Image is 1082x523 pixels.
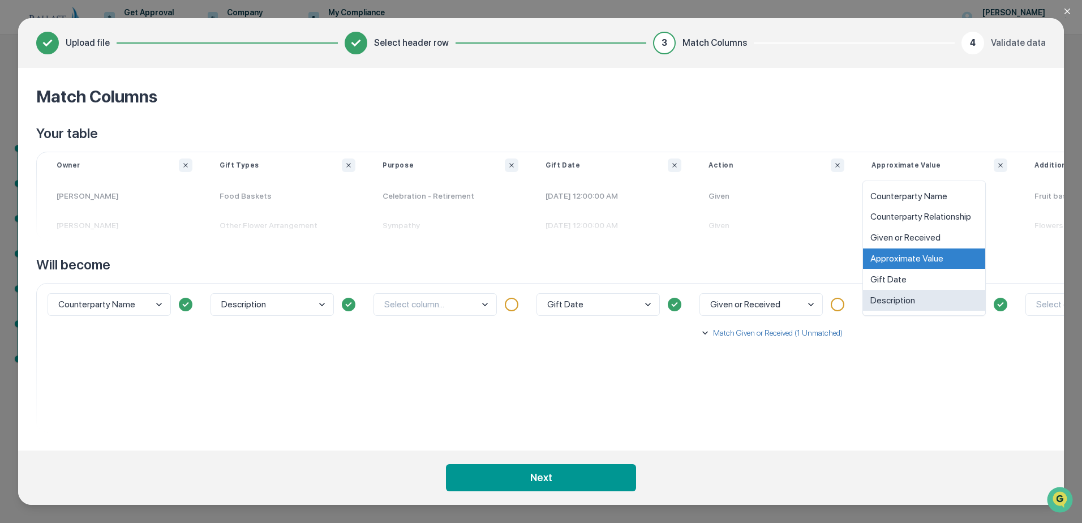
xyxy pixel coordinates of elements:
[36,86,1046,106] h2: Match Columns
[11,24,206,42] p: How can we help?
[970,36,976,50] span: 4
[93,143,140,154] span: Attestations
[1036,298,1038,311] input: Additional Details
[858,211,1021,240] p: 68.88000 USD
[220,161,259,170] p: Gift Types
[57,161,80,170] p: Owner
[369,181,532,211] p: Celebration - Retirement
[78,138,145,158] a: 🗄️Attestations
[7,138,78,158] a: 🖐️Preclearance
[11,165,20,174] div: 🔎
[668,158,681,172] button: Ignore column
[43,211,206,240] p: [PERSON_NAME]
[23,164,71,175] span: Data Lookup
[532,211,695,240] p: [DATE] 12:00:00 AM
[863,228,985,248] div: Given or Received
[532,181,695,211] p: [DATE] 12:00:00 AM
[505,158,518,172] button: Ignore column
[7,160,76,180] a: 🔎Data Lookup
[38,98,143,107] div: We're available if you need us!
[11,87,32,107] img: 1746055101610-c473b297-6a78-478c-a979-82029cc54cd1
[858,181,1021,211] p: 65.98000 USD
[682,36,747,50] span: Match Columns
[546,161,580,170] p: Gift Date
[206,211,369,240] p: Other:Flower Arrangement
[1046,486,1076,516] iframe: Open customer support
[82,144,91,153] div: 🗄️
[23,143,73,154] span: Preclearance
[80,191,137,200] a: Powered byPylon
[991,36,1046,50] span: Validate data
[695,181,858,211] p: Given
[374,36,449,50] span: Select header row
[863,290,985,311] div: Description
[206,181,369,211] p: Food Baskets
[863,269,985,290] div: Gift Date
[43,181,206,211] p: [PERSON_NAME]
[383,161,414,170] p: Purpose
[38,87,186,98] div: Start new chat
[871,161,941,170] p: Approximate Value
[863,248,985,269] div: Approximate Value
[863,207,985,228] div: Counterparty Relationship
[863,186,985,207] div: Counterparty Name
[831,158,844,172] button: Ignore column
[113,192,137,200] span: Pylon
[179,158,192,172] button: Ignore column
[11,144,20,153] div: 🖐️
[662,36,667,50] span: 3
[192,90,206,104] button: Start new chat
[709,161,733,170] p: Action
[695,211,858,240] p: Given
[699,318,851,348] button: Match Given or Received (1 Unmatched)
[446,464,636,491] button: Next
[711,327,843,338] p: Match Given or Received (1 Unmatched)
[994,158,1007,172] button: Ignore column
[66,36,110,50] span: Upload file
[369,211,532,240] p: Sympathy
[342,158,355,172] button: Ignore column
